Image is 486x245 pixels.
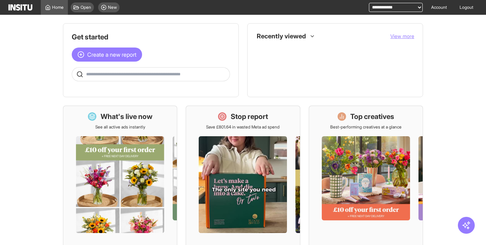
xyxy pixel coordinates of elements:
[81,5,91,10] span: Open
[101,112,153,121] h1: What's live now
[390,33,414,40] button: View more
[72,48,142,62] button: Create a new report
[52,5,64,10] span: Home
[72,32,230,42] h1: Get started
[108,5,117,10] span: New
[8,4,32,11] img: Logo
[231,112,268,121] h1: Stop report
[206,124,280,130] p: Save £801.64 in wasted Meta ad spend
[350,112,394,121] h1: Top creatives
[87,50,136,59] span: Create a new report
[330,124,402,130] p: Best-performing creatives at a glance
[390,33,414,39] span: View more
[95,124,145,130] p: See all active ads instantly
